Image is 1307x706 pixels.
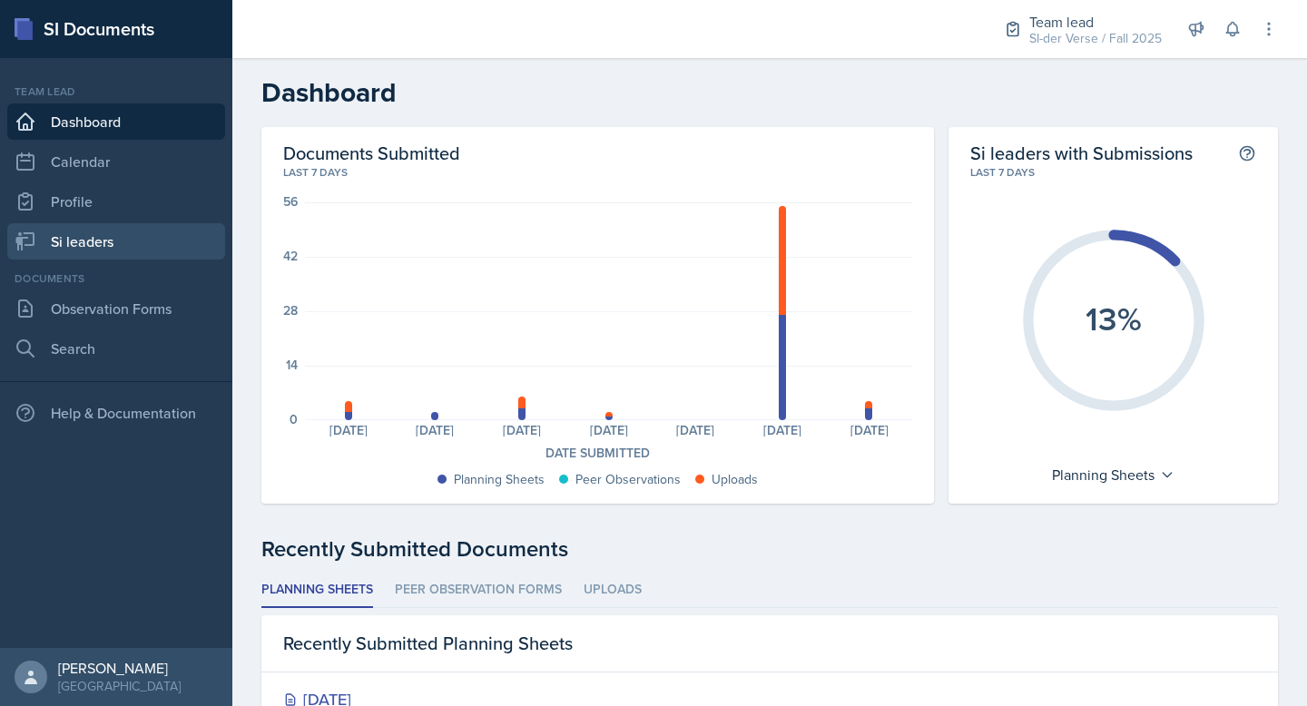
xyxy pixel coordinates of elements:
div: [DATE] [653,424,740,436]
a: Si leaders [7,223,225,260]
div: Planning Sheets [1043,460,1184,489]
div: [DATE] [305,424,392,436]
div: [DATE] [565,424,653,436]
div: Last 7 days [970,164,1256,181]
a: Calendar [7,143,225,180]
div: Uploads [712,470,758,489]
div: Planning Sheets [454,470,545,489]
div: [PERSON_NAME] [58,659,181,677]
a: Dashboard [7,103,225,140]
div: Recently Submitted Planning Sheets [261,615,1278,672]
div: Help & Documentation [7,395,225,431]
div: Team lead [1029,11,1162,33]
li: Planning Sheets [261,573,373,608]
div: [DATE] [478,424,565,436]
div: Documents [7,270,225,287]
li: Uploads [584,573,642,608]
div: Team lead [7,83,225,100]
div: 0 [290,413,298,426]
div: [DATE] [826,424,913,436]
div: 14 [286,358,298,371]
a: Profile [7,183,225,220]
h2: Si leaders with Submissions [970,142,1193,164]
text: 13% [1086,295,1142,342]
li: Peer Observation Forms [395,573,562,608]
h2: Dashboard [261,76,1278,109]
a: Observation Forms [7,290,225,327]
div: 42 [283,250,298,262]
div: [DATE] [392,424,479,436]
div: Peer Observations [575,470,681,489]
div: 28 [283,304,298,317]
a: Search [7,330,225,367]
div: Last 7 days [283,164,912,181]
h2: Documents Submitted [283,142,912,164]
div: [GEOGRAPHIC_DATA] [58,677,181,695]
div: Date Submitted [283,444,912,463]
div: Recently Submitted Documents [261,533,1278,565]
div: [DATE] [739,424,826,436]
div: 56 [283,195,298,208]
div: SI-der Verse / Fall 2025 [1029,29,1162,48]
